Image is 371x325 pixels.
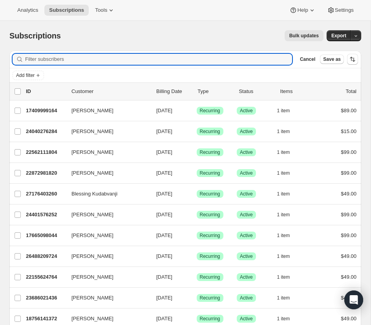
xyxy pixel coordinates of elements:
[300,56,315,62] span: Cancel
[277,105,299,116] button: 1 item
[341,274,356,280] span: $49.00
[240,274,253,280] span: Active
[285,5,320,16] button: Help
[277,295,290,301] span: 1 item
[347,54,358,65] button: Sort the results
[240,316,253,322] span: Active
[26,168,356,179] div: 22872981820[PERSON_NAME][DATE]SuccessRecurringSuccessActive1 item$99.00
[67,312,145,325] button: [PERSON_NAME]
[240,108,253,114] span: Active
[9,31,61,40] span: Subscriptions
[346,88,356,95] p: Total
[341,170,356,176] span: $99.00
[17,7,38,13] span: Analytics
[277,149,290,155] span: 1 item
[327,30,351,41] button: Export
[341,212,356,217] span: $99.00
[341,253,356,259] span: $49.00
[26,251,356,262] div: 26488209724[PERSON_NAME][DATE]SuccessRecurringSuccessActive1 item$49.00
[26,230,356,241] div: 17665098044[PERSON_NAME][DATE]SuccessRecurringSuccessActive1 item$99.00
[240,212,253,218] span: Active
[200,232,220,239] span: Recurring
[26,188,356,199] div: 27176403260Blessing Kudabvanji[DATE]SuccessRecurringSuccessActive1 item$49.00
[200,212,220,218] span: Recurring
[156,128,172,134] span: [DATE]
[331,33,346,39] span: Export
[277,128,290,135] span: 1 item
[277,232,290,239] span: 1 item
[71,294,113,302] span: [PERSON_NAME]
[26,128,65,135] p: 24040276284
[67,125,145,138] button: [PERSON_NAME]
[26,88,356,95] div: IDCustomerBilling DateTypeStatusItemsTotal
[156,88,191,95] p: Billing Date
[341,191,356,197] span: $49.00
[277,170,290,176] span: 1 item
[26,252,65,260] p: 26488209724
[240,128,253,135] span: Active
[26,209,356,220] div: 24401576252[PERSON_NAME][DATE]SuccessRecurringSuccessActive1 item$99.00
[277,292,299,303] button: 1 item
[71,128,113,135] span: [PERSON_NAME]
[297,7,308,13] span: Help
[200,253,220,259] span: Recurring
[26,315,65,323] p: 18756141372
[71,315,113,323] span: [PERSON_NAME]
[71,88,150,95] p: Customer
[71,148,113,156] span: [PERSON_NAME]
[26,273,65,281] p: 22155624764
[277,274,290,280] span: 1 item
[71,252,113,260] span: [PERSON_NAME]
[335,7,354,13] span: Settings
[156,212,172,217] span: [DATE]
[26,147,356,158] div: 22562111804[PERSON_NAME][DATE]SuccessRecurringSuccessActive1 item$99.00
[240,232,253,239] span: Active
[16,72,35,79] span: Add filter
[156,295,172,301] span: [DATE]
[277,316,290,322] span: 1 item
[26,105,356,116] div: 17409999164[PERSON_NAME][DATE]SuccessRecurringSuccessActive1 item$89.00
[341,149,356,155] span: $99.00
[200,128,220,135] span: Recurring
[156,191,172,197] span: [DATE]
[240,253,253,259] span: Active
[67,229,145,242] button: [PERSON_NAME]
[240,191,253,197] span: Active
[71,190,117,198] span: Blessing Kudabvanji
[25,54,292,65] input: Filter subscribers
[322,5,358,16] button: Settings
[240,170,253,176] span: Active
[156,316,172,321] span: [DATE]
[156,149,172,155] span: [DATE]
[26,126,356,137] div: 24040276284[PERSON_NAME][DATE]SuccessRecurringSuccessActive1 item$15.00
[341,128,356,134] span: $15.00
[277,191,290,197] span: 1 item
[240,295,253,301] span: Active
[341,295,356,301] span: $49.00
[277,251,299,262] button: 1 item
[277,212,290,218] span: 1 item
[67,208,145,221] button: [PERSON_NAME]
[26,190,65,198] p: 27176403260
[280,88,315,95] div: Items
[26,88,65,95] p: ID
[277,147,299,158] button: 1 item
[26,232,65,239] p: 17665098044
[71,211,113,219] span: [PERSON_NAME]
[13,71,44,80] button: Add filter
[200,170,220,176] span: Recurring
[297,55,318,64] button: Cancel
[156,232,172,238] span: [DATE]
[277,272,299,283] button: 1 item
[341,316,356,321] span: $49.00
[277,230,299,241] button: 1 item
[13,5,43,16] button: Analytics
[277,253,290,259] span: 1 item
[67,188,145,200] button: Blessing Kudabvanji
[44,5,89,16] button: Subscriptions
[277,188,299,199] button: 1 item
[26,313,356,324] div: 18756141372[PERSON_NAME][DATE]SuccessRecurringSuccessActive1 item$49.00
[239,88,274,95] p: Status
[49,7,84,13] span: Subscriptions
[71,232,113,239] span: [PERSON_NAME]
